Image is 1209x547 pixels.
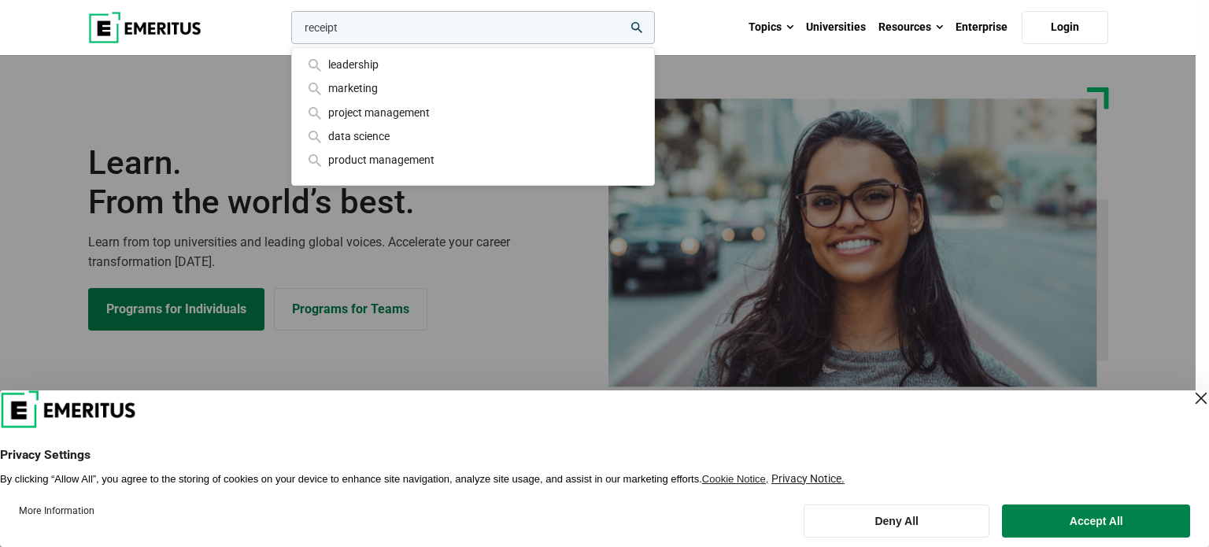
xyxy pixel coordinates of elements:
input: woocommerce-product-search-field-0 [291,11,655,44]
div: data science [305,128,641,145]
div: leadership [305,56,641,73]
div: product management [305,151,641,168]
a: Login [1022,11,1108,44]
div: marketing [305,79,641,97]
div: project management [305,104,641,121]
